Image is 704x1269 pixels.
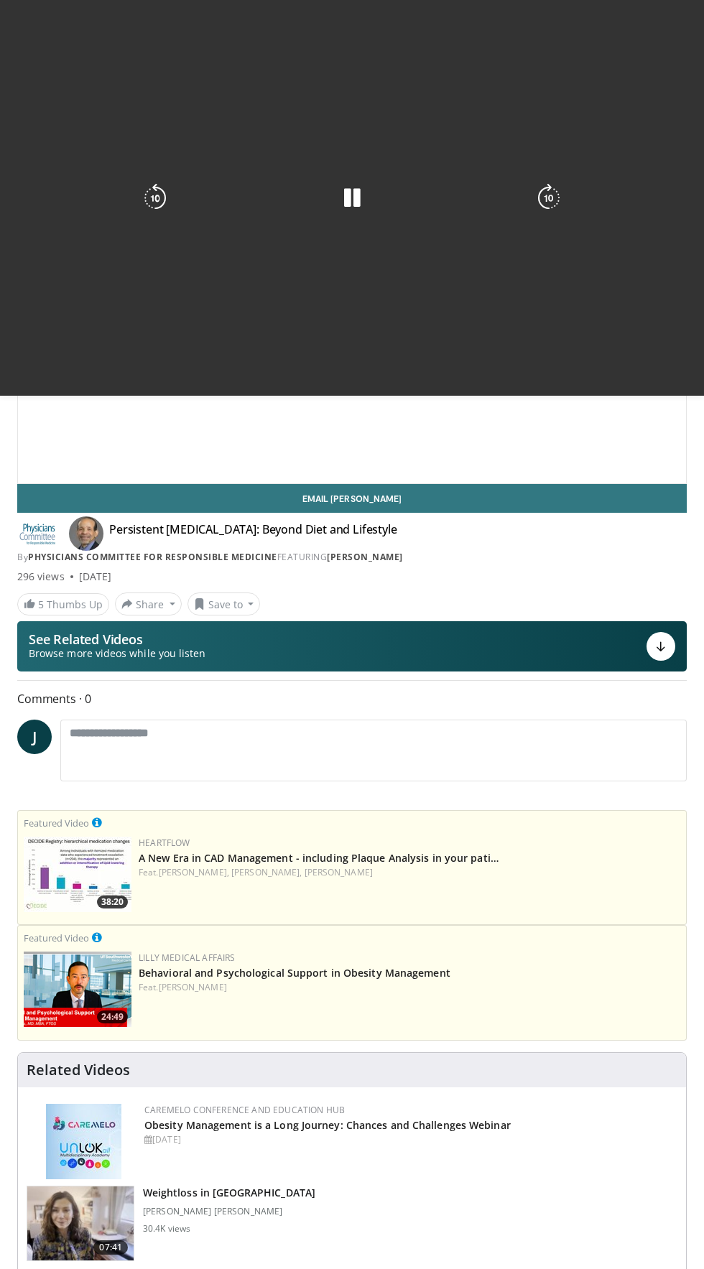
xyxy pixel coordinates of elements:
a: [PERSON_NAME] [327,551,403,563]
p: 30.4K views [143,1223,190,1235]
a: Heartflow [139,837,190,849]
span: Browse more videos while you listen [29,646,205,661]
button: See Related Videos Browse more videos while you listen [17,621,687,671]
h4: Persistent [MEDICAL_DATA]: Beyond Diet and Lifestyle [109,522,397,545]
img: Avatar [69,516,103,551]
p: See Related Videos [29,632,205,646]
a: 07:41 Weightloss in [GEOGRAPHIC_DATA] [PERSON_NAME] [PERSON_NAME] 30.4K views [27,1186,677,1262]
a: 38:20 [24,837,131,912]
a: J [17,720,52,754]
a: [PERSON_NAME], [159,866,229,878]
span: 24:49 [97,1010,128,1023]
a: Physicians Committee for Responsible Medicine [28,551,277,563]
small: Featured Video [24,931,89,944]
p: [PERSON_NAME] [PERSON_NAME] [143,1206,315,1217]
a: Obesity Management is a Long Journey: Chances and Challenges Webinar [144,1118,511,1132]
button: Save to [187,592,261,615]
button: Share [115,592,182,615]
div: By FEATURING [17,551,687,564]
span: 296 views [17,570,65,584]
a: [PERSON_NAME], [231,866,302,878]
span: 5 [38,598,44,611]
a: [PERSON_NAME] [159,981,227,993]
a: A New Era in CAD Management - including Plaque Analysis in your pati… [139,851,499,865]
div: [DATE] [144,1133,675,1146]
a: CaReMeLO Conference and Education Hub [144,1104,345,1116]
img: ba3304f6-7838-4e41-9c0f-2e31ebde6754.png.150x105_q85_crop-smart_upscale.png [24,952,131,1027]
a: [PERSON_NAME] [305,866,373,878]
div: Feat. [139,981,680,994]
h4: Related Videos [27,1061,130,1079]
span: Comments 0 [17,689,687,708]
a: Behavioral and Psychological Support in Obesity Management [139,966,450,980]
img: Physicians Committee for Responsible Medicine [17,522,57,545]
div: [DATE] [79,570,111,584]
span: 07:41 [93,1240,128,1255]
a: 24:49 [24,952,131,1027]
span: 38:20 [97,896,128,908]
img: 45df64a9-a6de-482c-8a90-ada250f7980c.png.150x105_q85_autocrop_double_scale_upscale_version-0.2.jpg [46,1104,121,1179]
small: Featured Video [24,817,89,829]
img: 738d0e2d-290f-4d89-8861-908fb8b721dc.150x105_q85_crop-smart_upscale.jpg [24,837,131,912]
img: 9983fed1-7565-45be-8934-aef1103ce6e2.150x105_q85_crop-smart_upscale.jpg [27,1186,134,1261]
h3: Weightloss in [GEOGRAPHIC_DATA] [143,1186,315,1200]
a: Email [PERSON_NAME] [17,484,687,513]
div: Feat. [139,866,680,879]
a: Lilly Medical Affairs [139,952,236,964]
a: 5 Thumbs Up [17,593,109,615]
